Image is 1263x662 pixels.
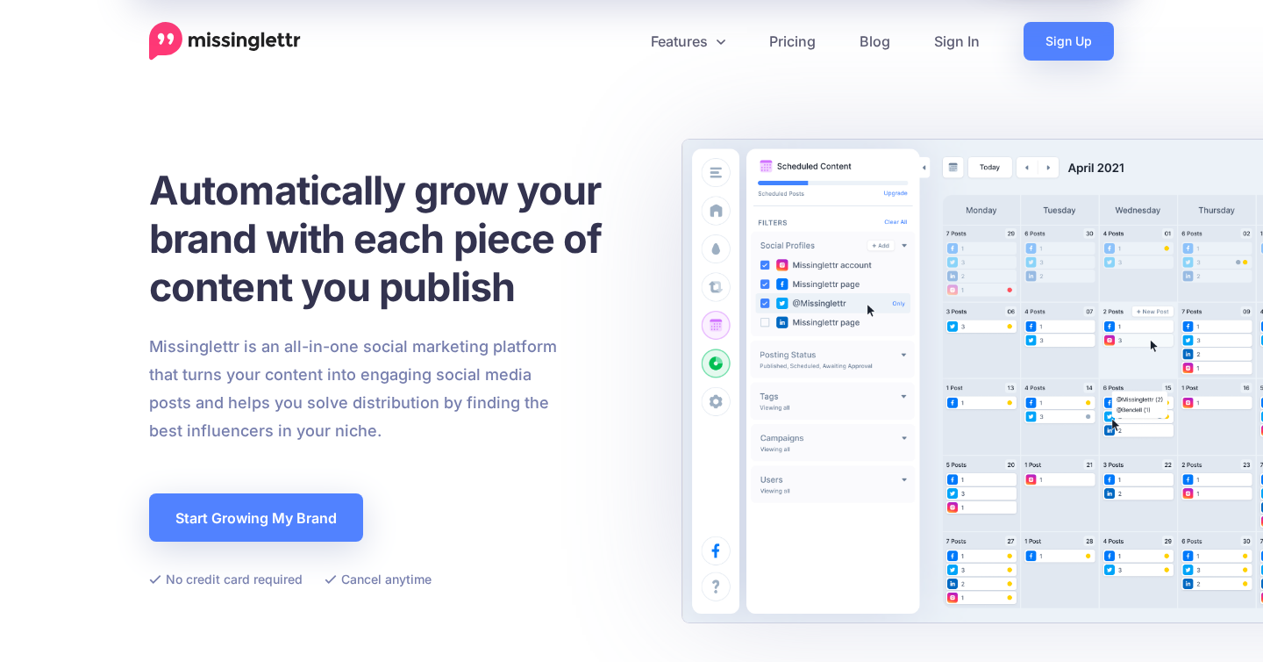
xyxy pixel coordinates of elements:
[747,22,838,61] a: Pricing
[1024,22,1114,61] a: Sign Up
[912,22,1002,61] a: Sign In
[149,333,558,445] p: Missinglettr is an all-in-one social marketing platform that turns your content into engaging soc...
[149,568,303,590] li: No credit card required
[325,568,432,590] li: Cancel anytime
[149,493,363,542] a: Start Growing My Brand
[838,22,912,61] a: Blog
[149,22,301,61] a: Home
[629,22,747,61] a: Features
[149,166,645,311] h1: Automatically grow your brand with each piece of content you publish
